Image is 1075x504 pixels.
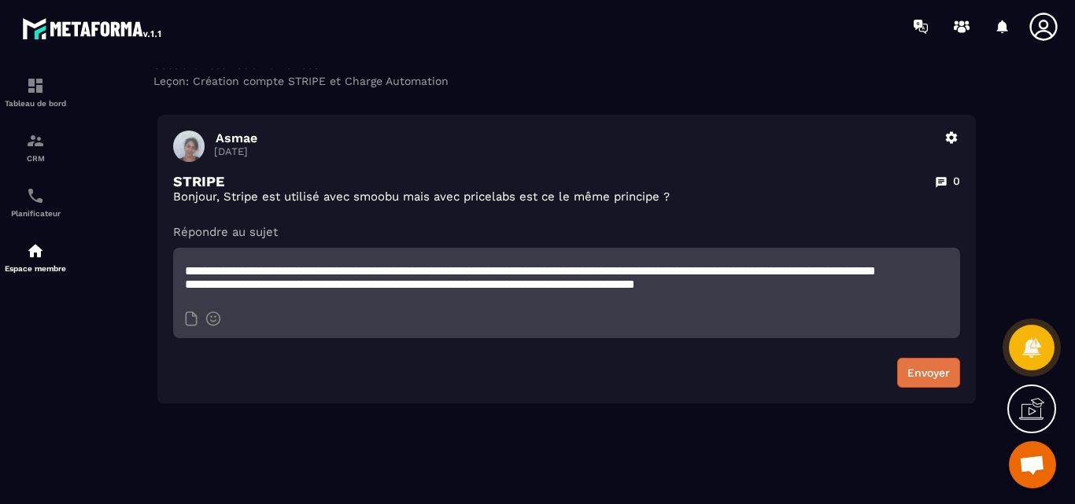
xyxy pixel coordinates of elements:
[4,209,67,218] p: Planificateur
[4,99,67,108] p: Tableau de bord
[953,174,960,189] p: 0
[4,120,67,175] a: formationformationCRM
[26,186,45,205] img: scheduler
[153,75,980,87] div: Leçon: Création compte STRIPE et Charge Automation
[4,230,67,285] a: automationsautomationsEspace membre
[216,131,935,145] p: Asmae
[22,14,164,42] img: logo
[26,241,45,260] img: automations
[1009,441,1056,488] a: Ouvrir le chat
[4,64,67,120] a: formationformationTableau de bord
[214,145,935,157] p: [DATE]
[173,173,224,189] p: STRIPE
[26,131,45,150] img: formation
[4,264,67,273] p: Espace membre
[26,76,45,95] img: formation
[4,175,67,230] a: schedulerschedulerPlanificateur
[173,224,960,240] p: Répondre au sujet
[897,358,960,388] button: Envoyer
[4,154,67,163] p: CRM
[173,189,960,204] p: Bonjour, Stripe est utilisé avec smoobu mais avec pricelabs est ce le même principe ?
